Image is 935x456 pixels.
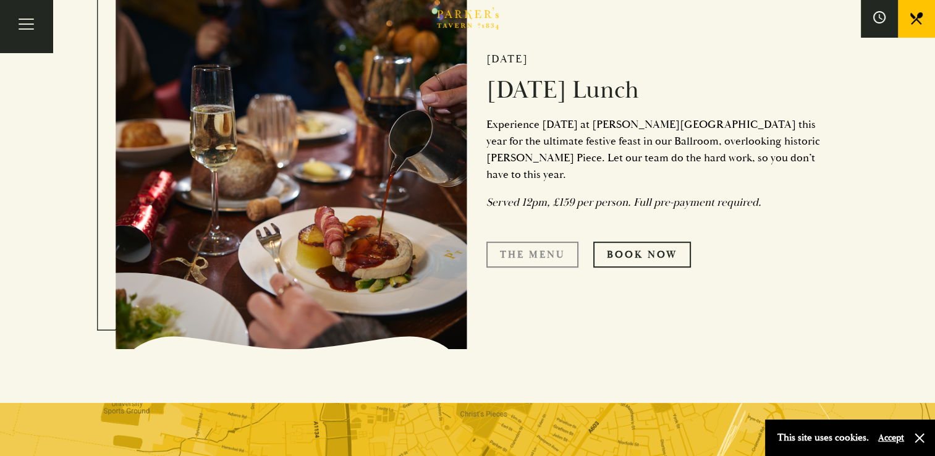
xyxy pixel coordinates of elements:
[486,75,820,105] h2: [DATE] Lunch
[777,429,869,447] p: This site uses cookies.
[486,53,820,66] h2: [DATE]
[913,432,926,444] button: Close and accept
[486,242,578,268] a: The Menu
[486,116,820,183] p: Experience [DATE] at [PERSON_NAME][GEOGRAPHIC_DATA] this year for the ultimate festive feast in o...
[593,242,691,268] a: Book Now
[486,195,761,209] em: Served 12pm, £159 per person. Full pre-payment required.
[878,432,904,444] button: Accept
